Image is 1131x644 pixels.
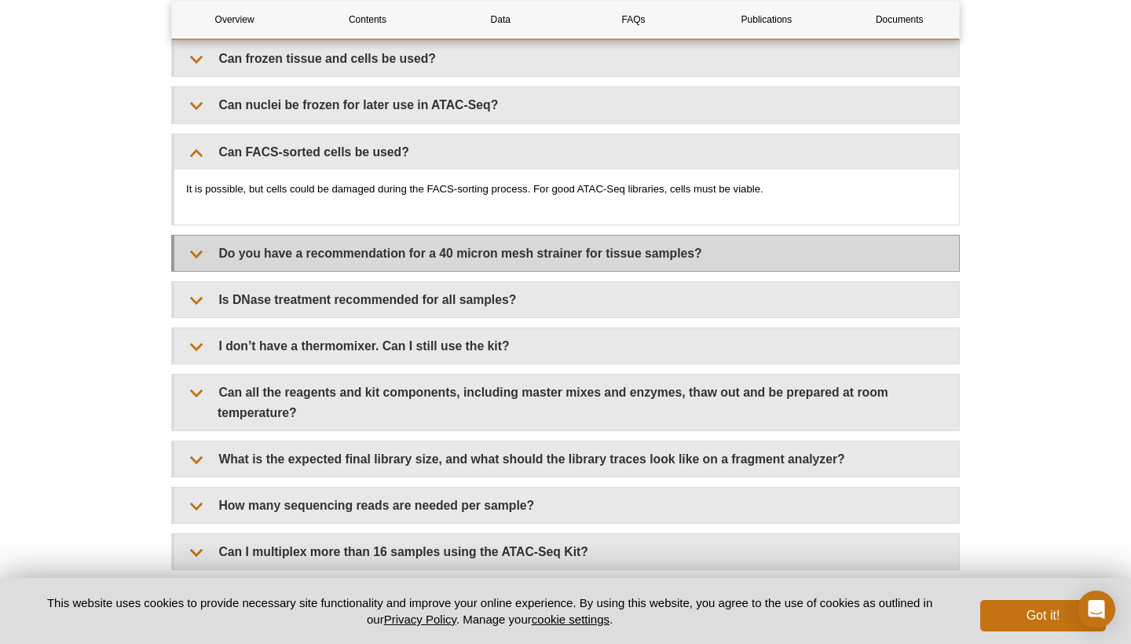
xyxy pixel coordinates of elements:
[305,1,430,38] a: Contents
[25,595,954,628] p: This website uses cookies to provide necessary site functionality and improve your online experie...
[571,1,696,38] a: FAQs
[1078,591,1115,628] div: Open Intercom Messenger
[174,488,959,523] summary: How many sequencing reads are needed per sample?
[174,41,959,76] summary: Can frozen tissue and cells be used?
[837,1,962,38] a: Documents
[174,441,959,477] summary: What is the expected final library size, and what should the library traces look like on a fragme...
[174,134,959,170] summary: Can FACS-sorted cells be used?
[174,534,959,569] summary: Can I multiplex more than 16 samples using the ATAC-Seq Kit?
[174,87,959,123] summary: Can nuclei be frozen for later use in ATAC-Seq?
[174,328,959,364] summary: I don’t have a thermomixer. Can I still use the kit?
[174,236,959,271] summary: Do you have a recommendation for a 40 micron mesh strainer for tissue samples?
[174,282,959,317] summary: Is DNase treatment recommended for all samples?
[186,181,947,197] p: It is possible, but cells could be damaged during the FACS-sorting process. For good ATAC-Seq lib...
[980,600,1106,631] button: Got it!
[704,1,829,38] a: Publications
[172,1,297,38] a: Overview
[384,613,456,626] a: Privacy Policy
[532,613,609,626] button: cookie settings
[174,375,959,430] summary: Can all the reagents and kit components, including master mixes and enzymes, thaw out and be prep...
[438,1,563,38] a: Data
